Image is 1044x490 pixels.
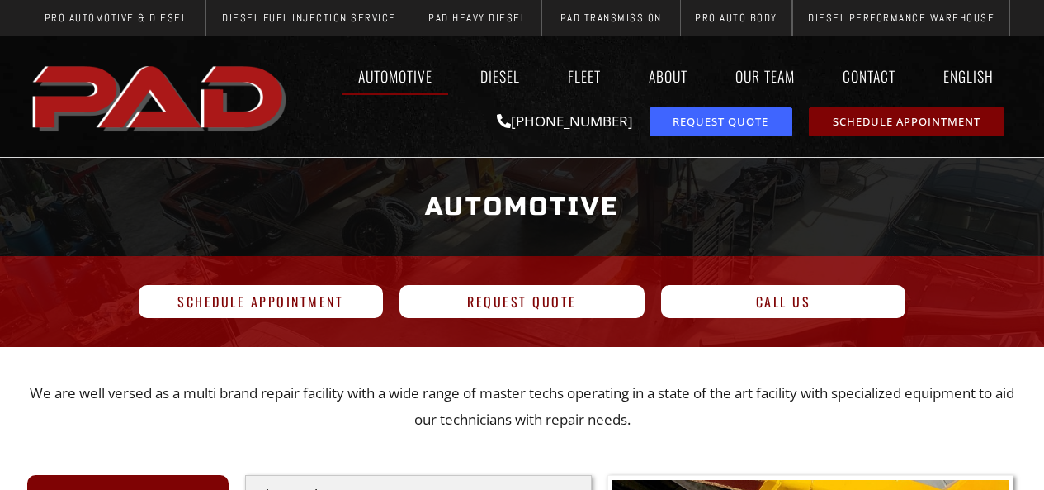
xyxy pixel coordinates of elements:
a: Diesel [465,57,536,95]
a: Our Team [720,57,810,95]
a: Fleet [552,57,616,95]
nav: Menu [295,57,1018,95]
a: pro automotive and diesel home page [27,52,295,141]
span: Diesel Fuel Injection Service [222,12,396,23]
span: Request Quote [467,295,577,308]
a: Call Us [661,285,906,318]
a: About [633,57,703,95]
a: Request Quote [399,285,645,318]
a: Automotive [342,57,448,95]
a: [PHONE_NUMBER] [497,112,633,131]
span: Request Quote [673,117,768,127]
span: Diesel Performance Warehouse [808,12,994,23]
span: Schedule Appointment [833,117,980,127]
span: PAD Heavy Diesel [428,12,526,23]
p: We are well versed as a multi brand repair facility with a wide range of master techs operating i... [27,380,1018,434]
a: English [928,57,1018,95]
img: The image shows the word "PAD" in bold, red, uppercase letters with a slight shadow effect. [27,52,295,141]
h1: Automotive [35,176,1009,238]
a: schedule repair or service appointment [809,107,1004,136]
span: Pro Automotive & Diesel [45,12,187,23]
a: Contact [827,57,911,95]
a: request a service or repair quote [650,107,792,136]
span: Schedule Appointment [177,295,343,308]
a: Schedule Appointment [139,285,384,318]
span: PAD Transmission [560,12,662,23]
span: Pro Auto Body [695,12,777,23]
span: Call Us [756,295,811,308]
